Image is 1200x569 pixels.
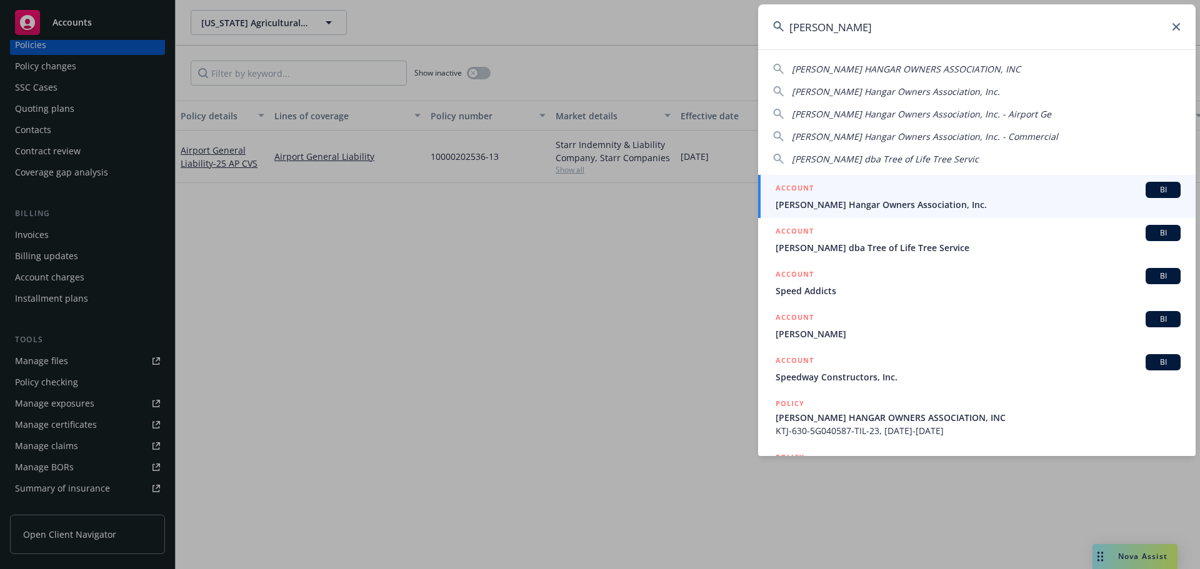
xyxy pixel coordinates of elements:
[776,370,1181,383] span: Speedway Constructors, Inc.
[776,182,814,197] h5: ACCOUNT
[776,284,1181,297] span: Speed Addicts
[776,311,814,326] h5: ACCOUNT
[758,218,1196,261] a: ACCOUNTBI[PERSON_NAME] dba Tree of Life Tree Service
[792,86,1000,97] span: [PERSON_NAME] Hangar Owners Association, Inc.
[758,304,1196,347] a: ACCOUNTBI[PERSON_NAME]
[776,241,1181,254] span: [PERSON_NAME] dba Tree of Life Tree Service
[776,397,804,410] h5: POLICY
[776,198,1181,211] span: [PERSON_NAME] Hangar Owners Association, Inc.
[776,225,814,240] h5: ACCOUNT
[758,4,1196,49] input: Search...
[1151,314,1176,325] span: BI
[1151,227,1176,239] span: BI
[776,354,814,369] h5: ACCOUNT
[758,175,1196,218] a: ACCOUNTBI[PERSON_NAME] Hangar Owners Association, Inc.
[792,131,1058,142] span: [PERSON_NAME] Hangar Owners Association, Inc. - Commercial
[758,390,1196,444] a: POLICY[PERSON_NAME] HANGAR OWNERS ASSOCIATION, INCKTJ-630-5G040587-TIL-23, [DATE]-[DATE]
[776,268,814,283] h5: ACCOUNT
[758,347,1196,390] a: ACCOUNTBISpeedway Constructors, Inc.
[792,153,979,165] span: [PERSON_NAME] dba Tree of Life Tree Servic
[776,424,1181,437] span: KTJ-630-5G040587-TIL-23, [DATE]-[DATE]
[776,411,1181,424] span: [PERSON_NAME] HANGAR OWNERS ASSOCIATION, INC
[1151,184,1176,195] span: BI
[1151,270,1176,282] span: BI
[792,108,1051,120] span: [PERSON_NAME] Hangar Owners Association, Inc. - Airport Ge
[758,444,1196,498] a: POLICY
[758,261,1196,304] a: ACCOUNTBISpeed Addicts
[1151,357,1176,368] span: BI
[792,63,1021,75] span: [PERSON_NAME] HANGAR OWNERS ASSOCIATION, INC
[776,451,804,463] h5: POLICY
[776,327,1181,340] span: [PERSON_NAME]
